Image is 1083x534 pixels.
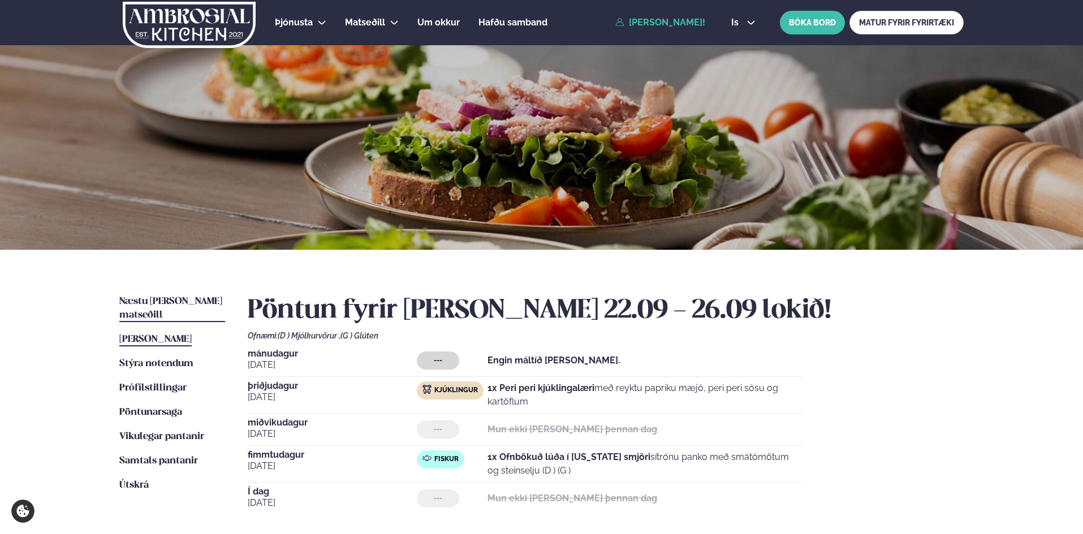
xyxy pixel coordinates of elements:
h2: Pöntun fyrir [PERSON_NAME] 22.09 - 26.09 lokið! [248,295,964,327]
span: [DATE] [248,390,417,404]
span: --- [434,425,442,434]
span: Næstu [PERSON_NAME] matseðill [119,297,222,320]
span: (G ) Glúten [340,331,378,340]
button: is [722,18,765,27]
a: Hafðu samband [478,16,547,29]
span: is [731,18,742,27]
span: miðvikudagur [248,418,417,427]
strong: Mun ekki [PERSON_NAME] þennan dag [487,424,657,435]
a: [PERSON_NAME] [119,333,192,346]
span: Fiskur [434,455,459,464]
a: Prófílstillingar [119,381,187,395]
span: [PERSON_NAME] [119,335,192,344]
strong: Engin máltíð [PERSON_NAME]. [487,355,620,366]
a: Næstu [PERSON_NAME] matseðill [119,295,225,322]
div: Ofnæmi: [248,331,964,340]
strong: 1x Ofnbökuð lúða í [US_STATE] smjöri [487,451,650,462]
a: Samtals pantanir [119,454,198,468]
span: Hafðu samband [478,17,547,28]
span: Í dag [248,487,417,496]
strong: Mun ekki [PERSON_NAME] þennan dag [487,493,657,503]
span: (D ) Mjólkurvörur , [278,331,340,340]
a: [PERSON_NAME]! [615,18,705,28]
a: Útskrá [119,479,149,492]
span: [DATE] [248,496,417,510]
a: Pöntunarsaga [119,406,182,419]
img: chicken.svg [422,385,432,394]
img: logo [122,2,257,48]
span: [DATE] [248,427,417,441]
a: Stýra notendum [119,357,193,371]
span: Prófílstillingar [119,383,187,393]
button: BÓKA BORÐ [780,11,845,34]
a: Um okkur [417,16,460,29]
p: sítrónu panko með smátómötum og steinselju (D ) (G ) [487,450,802,477]
img: fish.svg [422,454,432,463]
span: --- [434,356,442,365]
span: Vikulegar pantanir [119,432,204,441]
span: Samtals pantanir [119,456,198,466]
a: Cookie settings [11,500,34,523]
span: [DATE] [248,358,417,372]
strong: 1x Peri peri kjúklingalæri [487,383,594,393]
span: Kjúklingur [434,386,478,395]
span: mánudagur [248,349,417,358]
span: fimmtudagur [248,450,417,459]
span: þriðjudagur [248,381,417,390]
span: [DATE] [248,459,417,473]
span: Stýra notendum [119,359,193,368]
p: með reyktu papriku mæjó, peri peri sósu og kartöflum [487,381,802,409]
span: Útskrá [119,480,149,490]
span: Um okkur [417,17,460,28]
a: Þjónusta [275,16,313,29]
span: Þjónusta [275,17,313,28]
a: MATUR FYRIR FYRIRTÆKI [849,11,964,34]
span: --- [434,494,442,503]
a: Matseðill [345,16,385,29]
span: Pöntunarsaga [119,407,182,417]
span: Matseðill [345,17,385,28]
a: Vikulegar pantanir [119,430,204,444]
